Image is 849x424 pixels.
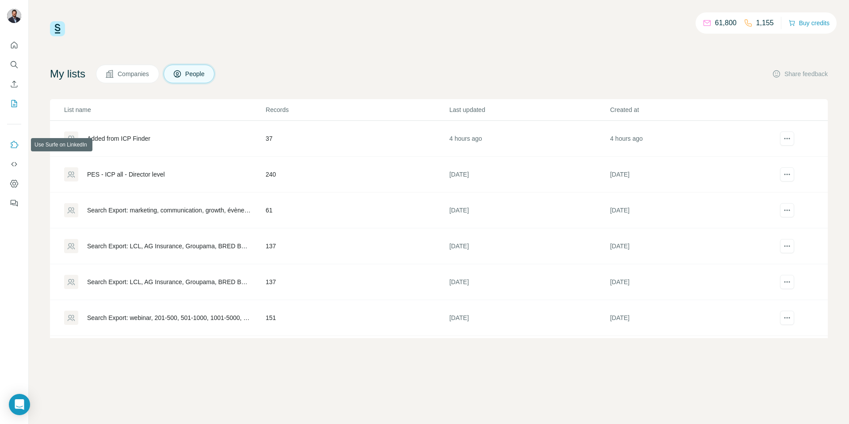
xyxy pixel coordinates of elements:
[64,105,265,114] p: List name
[772,69,828,78] button: Share feedback
[9,394,30,415] div: Open Intercom Messenger
[449,264,609,300] td: [DATE]
[7,9,21,23] img: Avatar
[610,228,770,264] td: [DATE]
[185,69,206,78] span: People
[610,121,770,157] td: 4 hours ago
[7,156,21,172] button: Use Surfe API
[780,275,794,289] button: actions
[7,195,21,211] button: Feedback
[449,228,609,264] td: [DATE]
[449,300,609,336] td: [DATE]
[87,242,251,251] div: Search Export: LCL, AG Insurance, Groupama, BRED Banque Populaire, GROUPAMA GAN VIE, Crédit Mutue...
[265,264,449,300] td: 137
[7,37,21,53] button: Quick start
[87,170,165,179] div: PES - ICP all - Director level
[788,17,830,29] button: Buy credits
[7,176,21,192] button: Dashboard
[780,203,794,217] button: actions
[265,336,449,372] td: 19
[610,264,770,300] td: [DATE]
[50,67,85,81] h4: My lists
[50,21,65,36] img: Surfe Logo
[780,311,794,325] button: actions
[780,239,794,253] button: actions
[610,157,770,193] td: [DATE]
[118,69,150,78] span: Companies
[7,57,21,73] button: Search
[87,313,251,322] div: Search Export: webinar, 201-500, 501-1000, 1001-5000, 5001-10,000, 10,000+, marketing, communicat...
[449,121,609,157] td: 4 hours ago
[7,76,21,92] button: Enrich CSV
[449,193,609,228] td: [DATE]
[265,157,449,193] td: 240
[87,134,150,143] div: Added from ICP Finder
[610,193,770,228] td: [DATE]
[265,300,449,336] td: 151
[7,96,21,112] button: My lists
[756,18,774,28] p: 1,155
[87,278,251,286] div: Search Export: LCL, AG Insurance, Groupama, BRED Banque Populaire, GROUPAMA GAN VIE, Crédit Mutue...
[449,336,609,372] td: [DATE]
[266,105,448,114] p: Records
[610,300,770,336] td: [DATE]
[7,137,21,153] button: Use Surfe on LinkedIn
[449,157,609,193] td: [DATE]
[610,105,770,114] p: Created at
[780,131,794,146] button: actions
[449,105,609,114] p: Last updated
[87,206,251,215] div: Search Export: marketing, communication, growth, évènement, event, évènementiel, communications, ...
[715,18,737,28] p: 61,800
[610,336,770,372] td: [DATE]
[265,228,449,264] td: 137
[265,121,449,157] td: 37
[780,167,794,181] button: actions
[265,193,449,228] td: 61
